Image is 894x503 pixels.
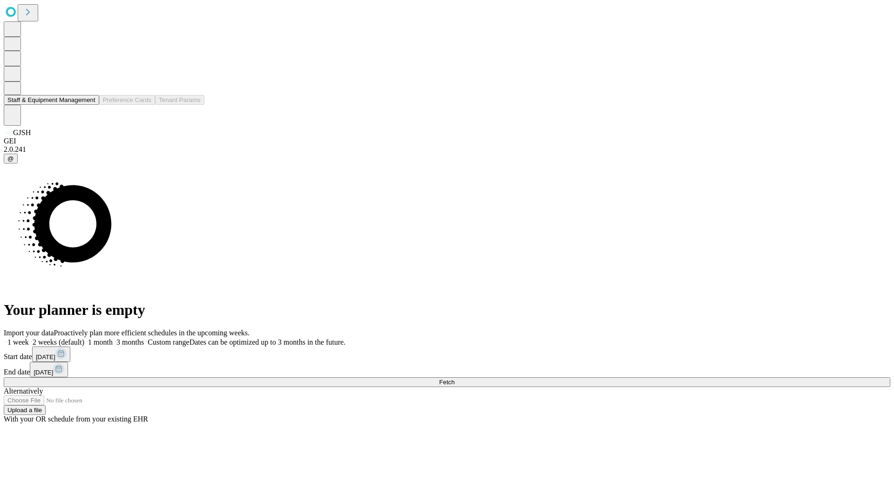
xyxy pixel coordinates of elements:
button: @ [4,154,18,163]
button: Upload a file [4,405,46,415]
span: [DATE] [34,369,53,376]
span: Custom range [148,338,189,346]
span: 1 week [7,338,29,346]
h1: Your planner is empty [4,301,890,319]
button: [DATE] [30,362,68,377]
div: End date [4,362,890,377]
button: Tenant Params [155,95,204,105]
div: GEI [4,137,890,145]
button: Staff & Equipment Management [4,95,99,105]
button: Fetch [4,377,890,387]
span: With your OR schedule from your existing EHR [4,415,148,423]
span: GJSH [13,129,31,136]
button: Preference Cards [99,95,155,105]
button: [DATE] [32,347,70,362]
div: Start date [4,347,890,362]
span: Proactively plan more efficient schedules in the upcoming weeks. [54,329,250,337]
span: Import your data [4,329,54,337]
span: 3 months [116,338,144,346]
div: 2.0.241 [4,145,890,154]
span: 2 weeks (default) [33,338,84,346]
span: [DATE] [36,353,55,360]
span: Fetch [439,379,454,386]
span: 1 month [88,338,113,346]
span: @ [7,155,14,162]
span: Alternatively [4,387,43,395]
span: Dates can be optimized up to 3 months in the future. [190,338,345,346]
